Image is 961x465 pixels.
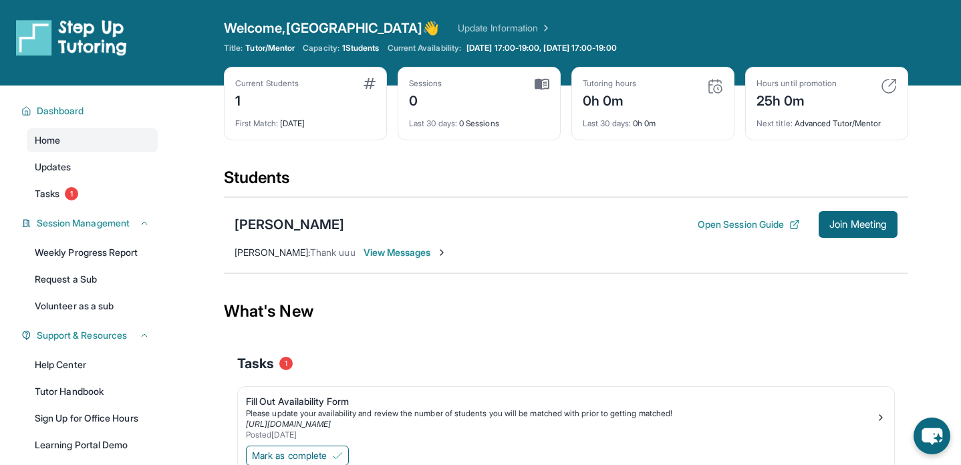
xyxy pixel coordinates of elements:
span: Join Meeting [829,220,887,228]
span: Thank uuu [310,247,356,258]
a: Request a Sub [27,267,158,291]
div: 0h 0m [583,110,723,129]
span: 1 [65,187,78,200]
a: Fill Out Availability FormPlease update your availability and review the number of students you w... [238,387,894,443]
button: Join Meeting [819,211,898,238]
span: Support & Resources [37,329,127,342]
span: Tasks [237,354,274,373]
span: Dashboard [37,104,84,118]
span: Welcome, [GEOGRAPHIC_DATA] 👋 [224,19,439,37]
img: card [535,78,549,90]
a: Learning Portal Demo [27,433,158,457]
div: Advanced Tutor/Mentor [757,110,897,129]
span: Home [35,134,60,147]
a: Weekly Progress Report [27,241,158,265]
span: [PERSON_NAME] : [235,247,310,258]
a: Updates [27,155,158,179]
span: First Match : [235,118,278,128]
div: Fill Out Availability Form [246,395,875,408]
div: 25h 0m [757,89,837,110]
div: 1 [235,89,299,110]
span: Last 30 days : [583,118,631,128]
div: Tutoring hours [583,78,636,89]
div: 0 Sessions [409,110,549,129]
span: View Messages [364,246,447,259]
div: 0h 0m [583,89,636,110]
a: Update Information [458,21,551,35]
img: card [881,78,897,94]
span: Title: [224,43,243,53]
a: Home [27,128,158,152]
button: Session Management [31,216,150,230]
span: Next title : [757,118,793,128]
img: Mark as complete [332,450,343,461]
div: [DATE] [235,110,376,129]
div: 0 [409,89,442,110]
a: Volunteer as a sub [27,294,158,318]
span: Mark as complete [252,449,327,462]
button: chat-button [914,418,950,454]
img: Chevron-Right [436,247,447,258]
button: Dashboard [31,104,150,118]
a: Tutor Handbook [27,379,158,404]
button: Support & Resources [31,329,150,342]
div: Please update your availability and review the number of students you will be matched with prior ... [246,408,875,419]
div: Posted [DATE] [246,430,875,440]
a: [DATE] 17:00-19:00, [DATE] 17:00-19:00 [464,43,620,53]
img: Chevron Right [538,21,551,35]
a: Sign Up for Office Hours [27,406,158,430]
span: 1 [279,357,293,370]
span: Tutor/Mentor [245,43,295,53]
a: Tasks1 [27,182,158,206]
img: logo [16,19,127,56]
div: Sessions [409,78,442,89]
div: Hours until promotion [757,78,837,89]
a: [URL][DOMAIN_NAME] [246,419,331,429]
span: Session Management [37,216,130,230]
button: Open Session Guide [698,218,800,231]
span: 1 Students [342,43,380,53]
span: Current Availability: [388,43,461,53]
div: Students [224,167,908,196]
div: What's New [224,282,908,341]
a: Help Center [27,353,158,377]
span: Capacity: [303,43,339,53]
div: Current Students [235,78,299,89]
span: Updates [35,160,72,174]
span: Last 30 days : [409,118,457,128]
div: [PERSON_NAME] [235,215,344,234]
img: card [707,78,723,94]
span: [DATE] 17:00-19:00, [DATE] 17:00-19:00 [466,43,617,53]
img: card [364,78,376,89]
span: Tasks [35,187,59,200]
